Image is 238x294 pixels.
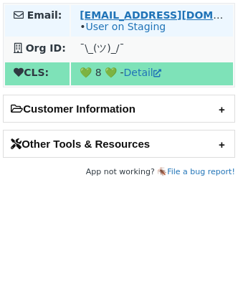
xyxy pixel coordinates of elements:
h2: Customer Information [4,95,234,122]
span: ¯\_(ツ)_/¯ [80,42,124,54]
a: Detail [124,67,161,78]
strong: Email: [27,9,62,21]
strong: CLS: [14,67,49,78]
h2: Other Tools & Resources [4,131,234,157]
a: File a bug report! [167,167,235,176]
footer: App not working? 🪳 [3,165,235,179]
strong: Org ID: [26,42,66,54]
span: • [80,21,166,32]
a: User on Staging [85,21,166,32]
td: 💚 8 💚 - [71,62,233,85]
